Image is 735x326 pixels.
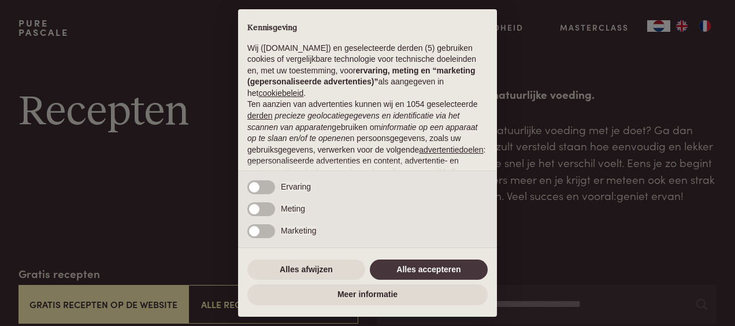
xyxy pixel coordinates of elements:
[281,204,305,213] span: Meting
[247,260,365,280] button: Alles afwijzen
[247,99,488,178] p: Ten aanzien van advertenties kunnen wij en 1054 geselecteerde gebruiken om en persoonsgegevens, z...
[247,111,459,132] em: precieze geolocatiegegevens en identificatie via het scannen van apparaten
[247,123,478,143] em: informatie op een apparaat op te slaan en/of te openen
[370,260,488,280] button: Alles accepteren
[419,145,483,156] button: advertentiedoelen
[281,182,311,191] span: Ervaring
[247,43,488,99] p: Wij ([DOMAIN_NAME]) en geselecteerde derden (5) gebruiken cookies of vergelijkbare technologie vo...
[258,88,303,98] a: cookiebeleid
[247,23,488,34] h2: Kennisgeving
[281,226,316,235] span: Marketing
[247,110,273,122] button: derden
[247,284,488,305] button: Meer informatie
[247,66,475,87] strong: ervaring, meting en “marketing (gepersonaliseerde advertenties)”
